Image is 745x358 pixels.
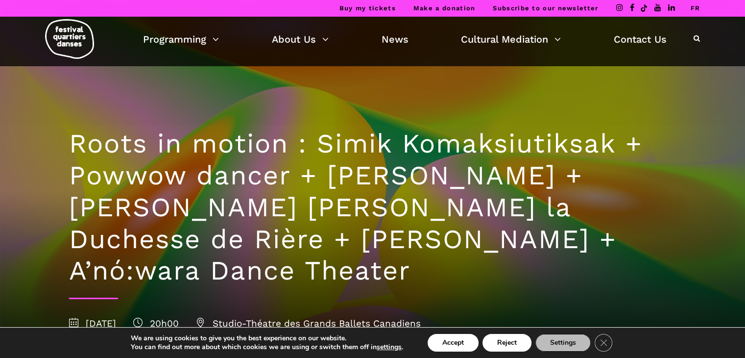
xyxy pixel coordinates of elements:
p: We are using cookies to give you the best experience on our website. [131,334,403,343]
span: Studio-Théatre des Grands Ballets Canadiens [196,318,421,329]
a: Contact Us [614,31,667,48]
span: 20h00 [133,318,179,329]
p: You can find out more about which cookies we are using or switch them off in . [131,343,403,352]
span: [DATE] [69,318,116,329]
h1: Roots in motion : Simik Komaksiutiksak + Powwow dancer + [PERSON_NAME] + [PERSON_NAME] [PERSON_NA... [69,128,676,287]
button: Close GDPR Cookie Banner [595,334,612,352]
a: Buy my tickets [339,4,396,12]
a: Programming [143,31,219,48]
button: settings [377,343,402,352]
img: logo-fqd-med [45,19,94,59]
button: Accept [428,334,479,352]
a: Cultural Mediation [461,31,561,48]
a: News [382,31,409,48]
a: Subscribe to our newsletter [493,4,598,12]
a: Make a donation [413,4,476,12]
button: Reject [482,334,531,352]
button: Settings [535,334,591,352]
a: About Us [272,31,329,48]
a: FR [690,4,700,12]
